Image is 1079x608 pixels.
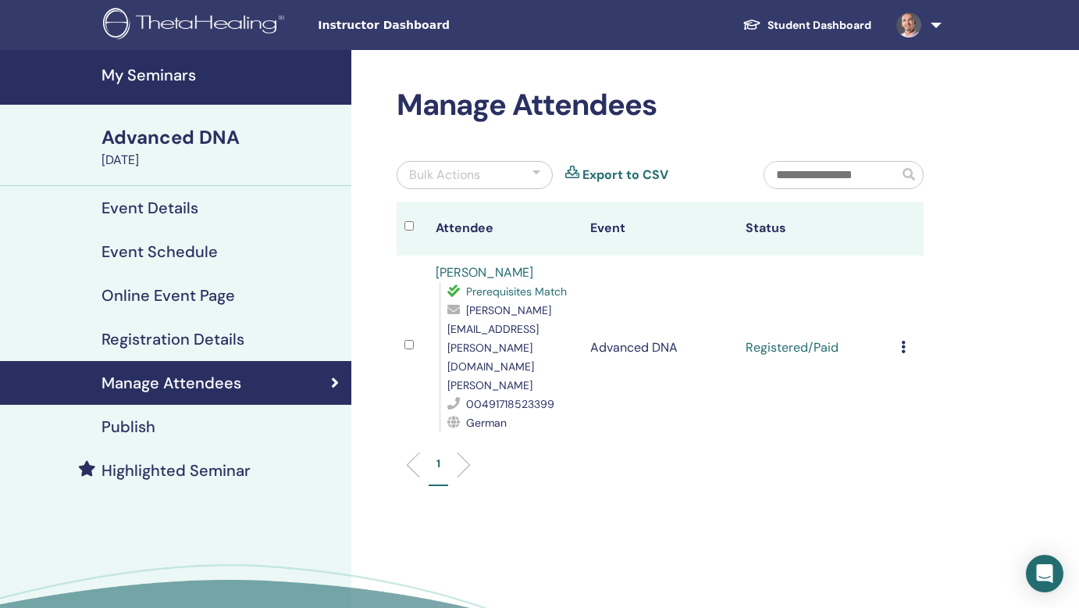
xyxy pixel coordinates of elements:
[397,88,924,123] h2: Manage Attendees
[582,166,668,184] a: Export to CSV
[92,124,351,170] a: Advanced DNA[DATE]
[101,66,342,84] h4: My Seminars
[582,256,738,440] td: Advanced DNA
[738,202,893,256] th: Status
[318,17,552,34] span: Instructor Dashboard
[582,202,738,256] th: Event
[101,461,251,480] h4: Highlighted Seminar
[101,242,218,261] h4: Event Schedule
[466,397,554,411] span: 00491718523399
[742,18,761,31] img: graduation-cap-white.svg
[428,202,583,256] th: Attendee
[730,11,884,40] a: Student Dashboard
[101,417,155,436] h4: Publish
[436,264,533,281] a: [PERSON_NAME]
[466,416,507,430] span: German
[103,8,290,43] img: logo.png
[101,330,244,349] h4: Registration Details
[101,374,241,392] h4: Manage Attendees
[896,13,921,38] img: default.jpg
[409,166,480,184] div: Bulk Actions
[447,303,551,392] span: [PERSON_NAME][EMAIL_ADDRESS][PERSON_NAME][DOMAIN_NAME][PERSON_NAME]
[101,286,235,305] h4: Online Event Page
[101,198,198,217] h4: Event Details
[101,124,342,151] div: Advanced DNA
[101,151,342,170] div: [DATE]
[466,284,567,299] span: Prerequisites Match
[436,456,440,472] p: 1
[1026,555,1063,592] div: Open Intercom Messenger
